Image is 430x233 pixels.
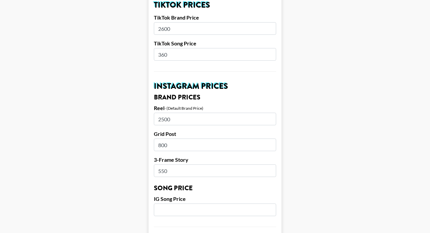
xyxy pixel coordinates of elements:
[154,196,276,202] label: IG Song Price
[154,131,276,137] label: Grid Post
[164,106,203,111] div: - (Default Brand Price)
[154,40,276,47] label: TikTok Song Price
[154,14,276,21] label: TikTok Brand Price
[154,105,164,111] label: Reel
[154,1,276,9] h2: TikTok Prices
[154,156,276,163] label: 3-Frame Story
[154,94,276,101] h3: Brand Prices
[154,82,276,90] h2: Instagram Prices
[154,185,276,192] h3: Song Price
